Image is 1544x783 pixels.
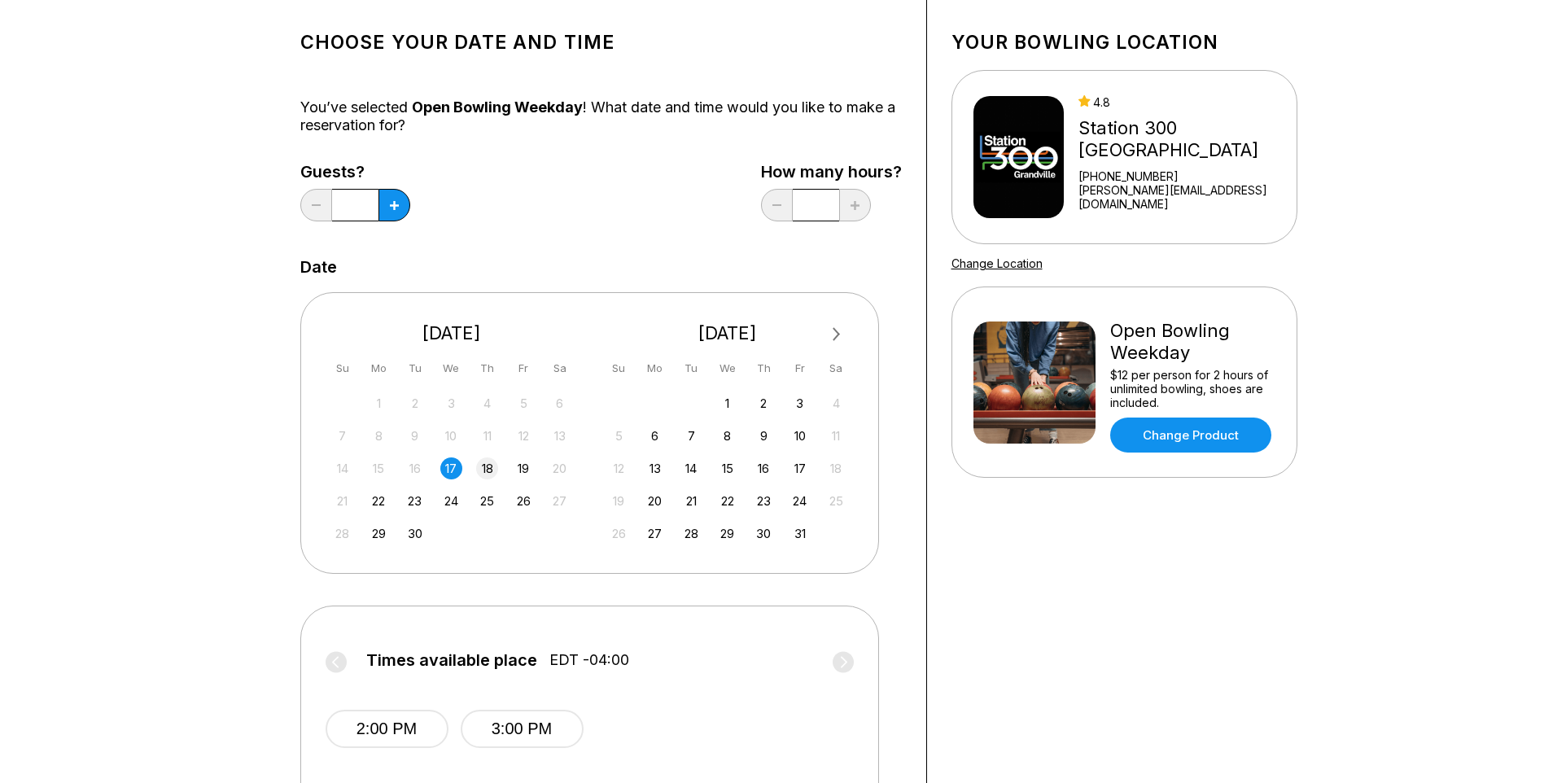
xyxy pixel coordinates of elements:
div: Not available Sunday, October 19th, 2025 [608,490,630,512]
div: Choose Wednesday, October 22nd, 2025 [716,490,738,512]
div: Choose Wednesday, October 1st, 2025 [716,392,738,414]
button: 2:00 PM [326,710,448,748]
div: Not available Tuesday, September 16th, 2025 [404,457,426,479]
div: Choose Thursday, October 9th, 2025 [753,425,775,447]
div: Not available Saturday, October 11th, 2025 [825,425,847,447]
div: Not available Sunday, September 28th, 2025 [331,523,353,545]
div: Choose Tuesday, September 23rd, 2025 [404,490,426,512]
div: Sa [825,357,847,379]
div: Not available Saturday, October 25th, 2025 [825,490,847,512]
div: Choose Thursday, October 23rd, 2025 [753,490,775,512]
div: Choose Friday, October 10th, 2025 [789,425,811,447]
div: Not available Tuesday, September 9th, 2025 [404,425,426,447]
a: [PERSON_NAME][EMAIL_ADDRESS][DOMAIN_NAME] [1078,183,1289,211]
div: Choose Thursday, October 30th, 2025 [753,523,775,545]
div: Not available Monday, September 15th, 2025 [368,457,390,479]
div: Choose Monday, October 6th, 2025 [644,425,666,447]
div: Choose Tuesday, October 28th, 2025 [680,523,702,545]
div: Choose Wednesday, October 29th, 2025 [716,523,738,545]
div: Not available Thursday, September 11th, 2025 [476,425,498,447]
div: Choose Friday, September 26th, 2025 [513,490,535,512]
div: Choose Tuesday, October 14th, 2025 [680,457,702,479]
div: Choose Monday, September 22nd, 2025 [368,490,390,512]
div: You’ve selected ! What date and time would you like to make a reservation for? [300,98,902,134]
div: Not available Saturday, October 4th, 2025 [825,392,847,414]
div: Th [753,357,775,379]
div: Choose Wednesday, October 15th, 2025 [716,457,738,479]
div: Not available Friday, September 12th, 2025 [513,425,535,447]
div: Choose Tuesday, October 21st, 2025 [680,490,702,512]
a: Change Product [1110,418,1271,453]
div: Not available Sunday, September 7th, 2025 [331,425,353,447]
div: Choose Friday, October 17th, 2025 [789,457,811,479]
div: Choose Thursday, October 2nd, 2025 [753,392,775,414]
span: Open Bowling Weekday [412,98,583,116]
div: Choose Friday, October 24th, 2025 [789,490,811,512]
div: Choose Thursday, October 16th, 2025 [753,457,775,479]
div: [PHONE_NUMBER] [1078,169,1289,183]
div: Choose Wednesday, September 17th, 2025 [440,457,462,479]
div: Fr [513,357,535,379]
div: month 2025-10 [606,391,850,545]
div: Not available Saturday, October 18th, 2025 [825,457,847,479]
div: Choose Wednesday, October 8th, 2025 [716,425,738,447]
div: Not available Sunday, September 21st, 2025 [331,490,353,512]
div: Open Bowling Weekday [1110,320,1275,364]
div: Choose Monday, October 13th, 2025 [644,457,666,479]
div: Not available Sunday, October 26th, 2025 [608,523,630,545]
h1: Choose your Date and time [300,31,902,54]
div: Su [331,357,353,379]
img: Open Bowling Weekday [973,322,1096,444]
div: Su [608,357,630,379]
div: Not available Monday, September 8th, 2025 [368,425,390,447]
div: Choose Friday, October 31st, 2025 [789,523,811,545]
div: month 2025-09 [330,391,574,545]
span: Times available place [366,651,537,669]
div: Sa [549,357,571,379]
div: Not available Monday, September 1st, 2025 [368,392,390,414]
label: How many hours? [761,163,902,181]
div: Choose Monday, October 20th, 2025 [644,490,666,512]
div: Tu [680,357,702,379]
div: Th [476,357,498,379]
a: Change Location [951,256,1043,270]
div: Not available Saturday, September 13th, 2025 [549,425,571,447]
label: Date [300,258,337,276]
h1: Your bowling location [951,31,1297,54]
div: Not available Sunday, October 5th, 2025 [608,425,630,447]
div: Mo [368,357,390,379]
div: Tu [404,357,426,379]
div: 4.8 [1078,95,1289,109]
div: Choose Thursday, September 25th, 2025 [476,490,498,512]
div: Fr [789,357,811,379]
button: 3:00 PM [461,710,584,748]
div: Choose Friday, October 3rd, 2025 [789,392,811,414]
div: Choose Wednesday, September 24th, 2025 [440,490,462,512]
div: Not available Friday, September 5th, 2025 [513,392,535,414]
img: Station 300 Grandville [973,96,1065,218]
button: Next Month [824,322,850,348]
div: Not available Saturday, September 6th, 2025 [549,392,571,414]
div: Choose Thursday, September 18th, 2025 [476,457,498,479]
div: Not available Thursday, September 4th, 2025 [476,392,498,414]
div: $12 per person for 2 hours of unlimited bowling, shoes are included. [1110,368,1275,409]
div: Not available Sunday, September 14th, 2025 [331,457,353,479]
span: EDT -04:00 [549,651,629,669]
div: We [716,357,738,379]
div: Not available Saturday, September 27th, 2025 [549,490,571,512]
div: We [440,357,462,379]
div: Mo [644,357,666,379]
div: Not available Tuesday, September 2nd, 2025 [404,392,426,414]
div: Not available Sunday, October 12th, 2025 [608,457,630,479]
label: Guests? [300,163,410,181]
div: [DATE] [326,322,578,344]
div: Choose Monday, September 29th, 2025 [368,523,390,545]
div: Not available Saturday, September 20th, 2025 [549,457,571,479]
div: [DATE] [601,322,854,344]
div: Choose Tuesday, October 7th, 2025 [680,425,702,447]
div: Choose Friday, September 19th, 2025 [513,457,535,479]
div: Station 300 [GEOGRAPHIC_DATA] [1078,117,1289,161]
div: Not available Wednesday, September 10th, 2025 [440,425,462,447]
div: Not available Wednesday, September 3rd, 2025 [440,392,462,414]
div: Choose Monday, October 27th, 2025 [644,523,666,545]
